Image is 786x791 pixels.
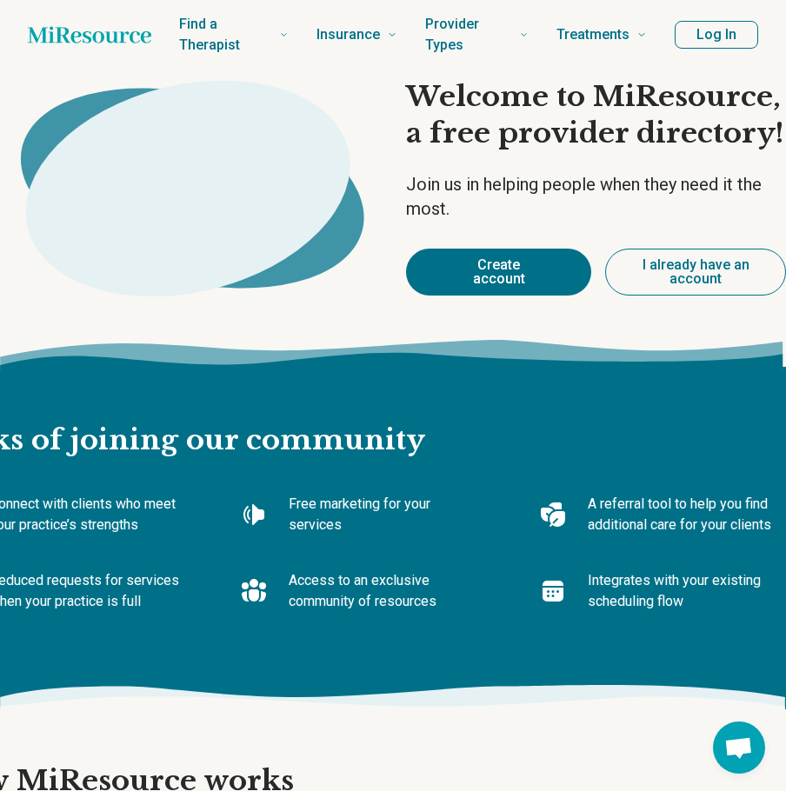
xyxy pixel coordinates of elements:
[605,249,786,296] button: I already have an account
[406,172,786,221] p: Join us in helping people when they need it the most.
[28,17,151,52] a: Home page
[713,721,765,774] div: Open chat
[179,12,272,57] span: Find a Therapist
[289,570,483,612] p: Access to an exclusive community of resources
[675,21,758,49] button: Log In
[588,570,783,612] p: Integrates with your existing scheduling flow
[316,23,380,47] span: Insurance
[289,494,483,535] p: Free marketing for your services
[425,12,512,57] span: Provider Types
[406,79,786,151] h1: Welcome to MiResource, a free provider directory!
[556,23,629,47] span: Treatments
[588,494,783,535] p: A referral tool to help you find additional care for your clients
[406,249,592,296] button: Create account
